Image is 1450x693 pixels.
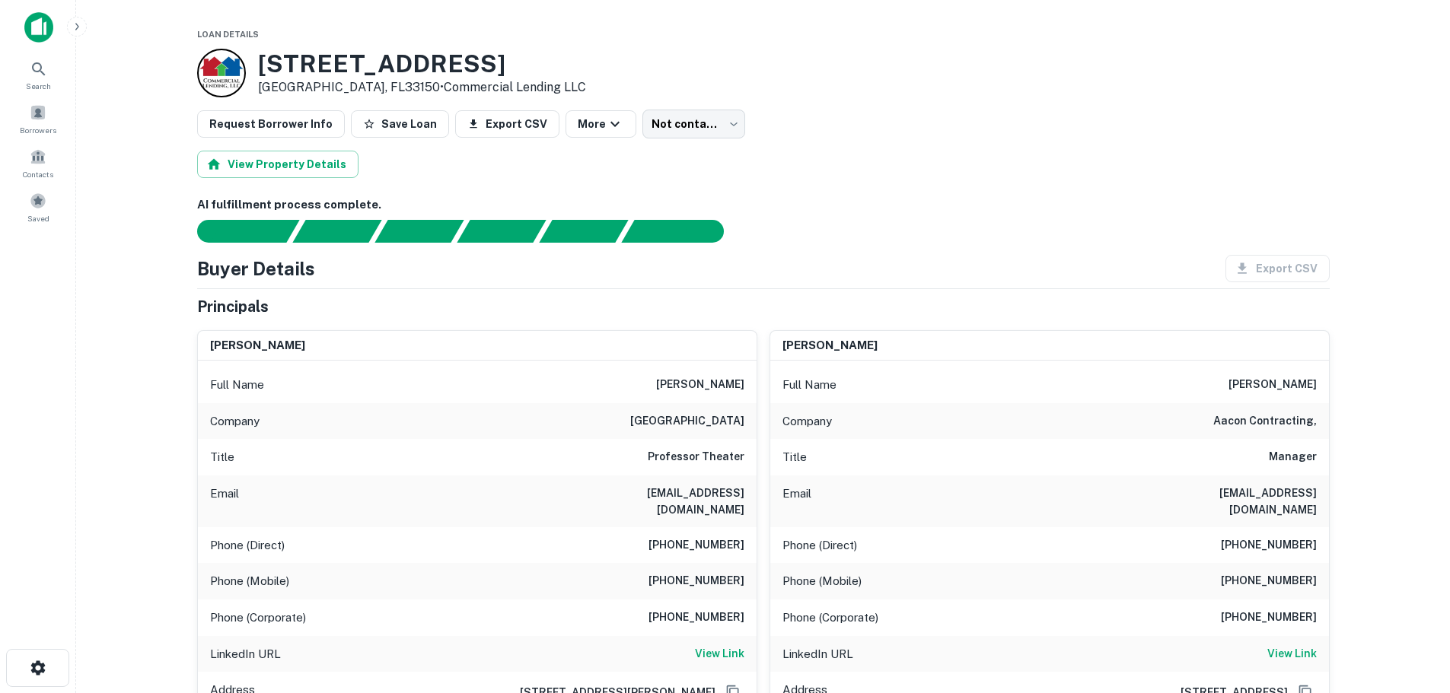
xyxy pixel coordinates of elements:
[197,151,359,178] button: View Property Details
[210,412,260,431] p: Company
[782,412,832,431] p: Company
[23,168,53,180] span: Contacts
[1221,609,1317,627] h6: [PHONE_NUMBER]
[642,110,745,138] div: Not contacted
[5,142,72,183] a: Contacts
[374,220,464,243] div: Documents found, AI parsing details...
[258,49,586,78] h3: [STREET_ADDRESS]
[210,448,234,466] p: Title
[782,448,807,466] p: Title
[782,376,837,394] p: Full Name
[179,220,293,243] div: Sending borrower request to AI...
[656,376,744,394] h6: [PERSON_NAME]
[1213,412,1317,431] h6: aacon contracting,
[1267,645,1317,662] h6: View Link
[351,110,449,138] button: Save Loan
[782,485,811,518] p: Email
[210,376,264,394] p: Full Name
[5,186,72,227] a: Saved
[782,536,857,555] p: Phone (Direct)
[26,80,51,92] span: Search
[648,448,744,466] h6: Professor Theater
[210,337,305,354] h6: [PERSON_NAME]
[649,536,744,555] h6: [PHONE_NUMBER]
[539,220,628,243] div: Principals found, still searching for contact information. This may take time...
[197,30,259,39] span: Loan Details
[210,572,289,590] p: Phone (Mobile)
[24,12,53,43] img: capitalize-icon.png
[5,98,72,139] a: Borrowers
[455,110,559,138] button: Export CSV
[210,536,285,555] p: Phone (Direct)
[197,196,1330,214] h6: AI fulfillment process complete.
[210,485,239,518] p: Email
[782,337,878,354] h6: [PERSON_NAME]
[782,645,853,663] p: LinkedIn URL
[1374,571,1450,644] iframe: Chat Widget
[622,220,742,243] div: AI fulfillment process complete.
[20,124,56,136] span: Borrowers
[457,220,546,243] div: Principals found, AI now looking for contact information...
[444,80,586,94] a: Commercial Lending LLC
[1267,645,1317,663] a: View Link
[258,78,586,97] p: [GEOGRAPHIC_DATA], FL33150 •
[1229,376,1317,394] h6: [PERSON_NAME]
[695,645,744,662] h6: View Link
[1221,572,1317,590] h6: [PHONE_NUMBER]
[197,255,315,282] h4: Buyer Details
[649,572,744,590] h6: [PHONE_NUMBER]
[566,110,636,138] button: More
[782,609,878,627] p: Phone (Corporate)
[1221,536,1317,555] h6: [PHONE_NUMBER]
[292,220,381,243] div: Your request is received and processing...
[630,412,744,431] h6: [GEOGRAPHIC_DATA]
[649,609,744,627] h6: [PHONE_NUMBER]
[695,645,744,663] a: View Link
[5,54,72,95] a: Search
[1269,448,1317,466] h6: Manager
[27,212,49,224] span: Saved
[210,645,281,663] p: LinkedIn URL
[197,295,269,318] h5: Principals
[782,572,862,590] p: Phone (Mobile)
[1134,485,1317,518] h6: [EMAIL_ADDRESS][DOMAIN_NAME]
[197,110,345,138] button: Request Borrower Info
[562,485,744,518] h6: [EMAIL_ADDRESS][DOMAIN_NAME]
[210,609,306,627] p: Phone (Corporate)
